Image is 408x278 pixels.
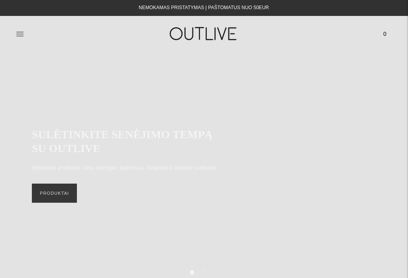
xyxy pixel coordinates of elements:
h2: SULĖTINKITE SENĖJIMO TEMPĄ SU OUTLIVE [32,127,223,155]
button: Move carousel to slide 2 [202,270,206,274]
button: Move carousel to slide 3 [214,270,218,274]
p: Efektyvūs produktai Jūsų energijai, pažinimui, išvaizdai ir bendrai sveikatai [32,163,216,173]
div: NEMOKAMAS PRISTATYMAS Į PAŠTOMATUS NUO 50EUR [139,3,269,13]
a: 0 [378,25,392,43]
a: PRODUKTAI [32,184,77,203]
span: 0 [379,28,390,39]
button: Move carousel to slide 1 [190,270,194,274]
img: OUTLIVE [154,20,254,47]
